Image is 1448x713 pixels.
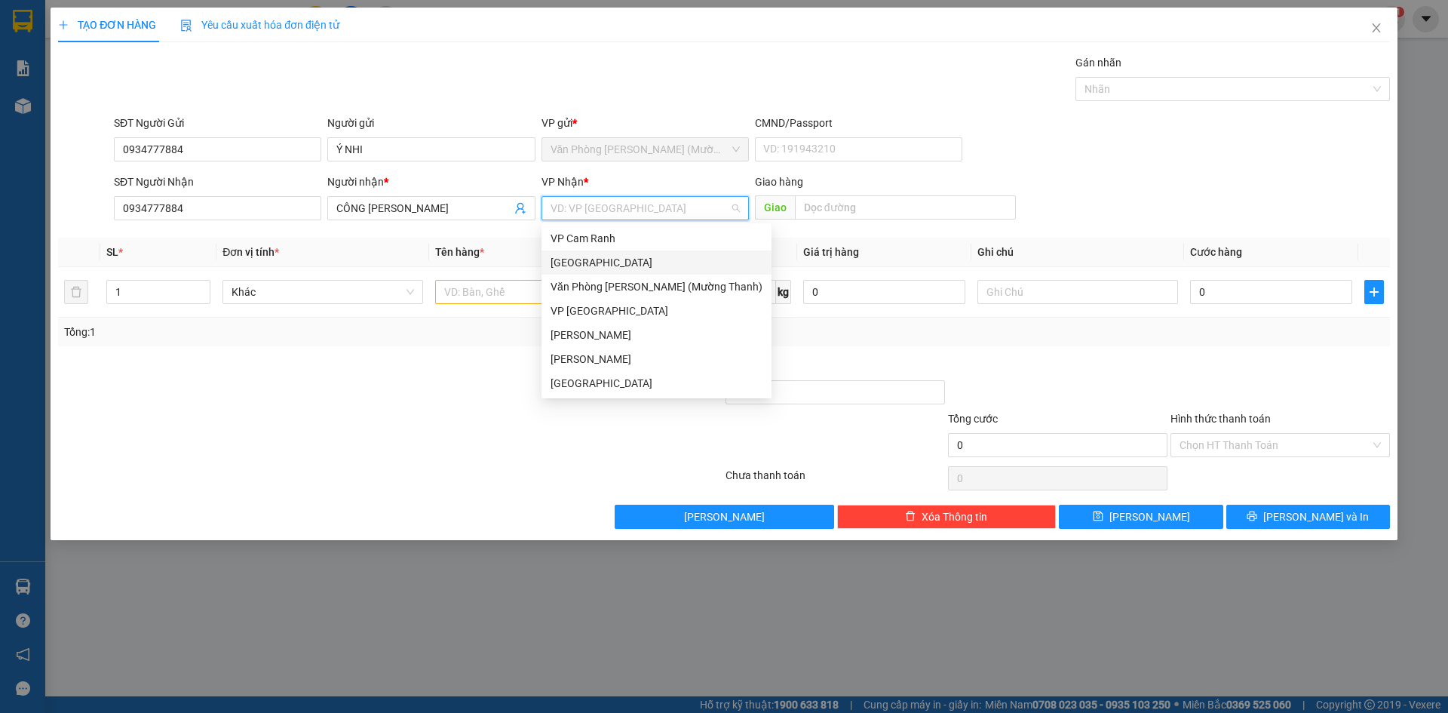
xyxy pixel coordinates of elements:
[232,281,414,303] span: Khác
[541,115,749,131] div: VP gửi
[948,413,998,425] span: Tổng cước
[1190,246,1242,258] span: Cước hàng
[114,174,321,190] div: SĐT Người Nhận
[541,176,584,188] span: VP Nhận
[1093,511,1103,523] span: save
[795,195,1016,220] input: Dọc đường
[327,174,535,190] div: Người nhận
[1263,509,1369,525] span: [PERSON_NAME] và In
[905,511,916,523] span: delete
[541,371,772,395] div: Nha Trang
[803,280,965,304] input: 0
[803,246,859,258] span: Giá trị hàng
[1075,57,1121,69] label: Gán nhãn
[1170,413,1271,425] label: Hình thức thanh toán
[837,505,1057,529] button: deleteXóa Thông tin
[180,19,339,31] span: Yêu cầu xuất hóa đơn điện tử
[1059,505,1223,529] button: save[PERSON_NAME]
[1365,286,1383,298] span: plus
[180,20,192,32] img: icon
[615,505,834,529] button: [PERSON_NAME]
[551,278,762,295] div: Văn Phòng [PERSON_NAME] (Mường Thanh)
[541,250,772,275] div: Đà Lạt
[514,202,526,214] span: user-add
[327,115,535,131] div: Người gửi
[58,20,69,30] span: plus
[551,351,762,367] div: [PERSON_NAME]
[541,299,772,323] div: VP Ninh Hòa
[971,238,1184,267] th: Ghi chú
[977,280,1178,304] input: Ghi Chú
[1370,22,1382,34] span: close
[922,509,987,525] span: Xóa Thông tin
[724,467,946,493] div: Chưa thanh toán
[551,254,762,271] div: [GEOGRAPHIC_DATA]
[551,327,762,343] div: [PERSON_NAME]
[541,347,772,371] div: Phạm Ngũ Lão
[541,226,772,250] div: VP Cam Ranh
[58,19,156,31] span: TẠO ĐƠN HÀNG
[1247,511,1257,523] span: printer
[114,115,321,131] div: SĐT Người Gửi
[684,509,765,525] span: [PERSON_NAME]
[551,230,762,247] div: VP Cam Ranh
[755,176,803,188] span: Giao hàng
[541,323,772,347] div: Lê Hồng Phong
[1226,505,1390,529] button: printer[PERSON_NAME] và In
[1355,8,1397,50] button: Close
[64,324,559,340] div: Tổng: 1
[1364,280,1384,304] button: plus
[222,246,279,258] span: Đơn vị tính
[541,275,772,299] div: Văn Phòng Trần Phú (Mường Thanh)
[776,280,791,304] span: kg
[435,246,484,258] span: Tên hàng
[755,115,962,131] div: CMND/Passport
[551,303,762,319] div: VP [GEOGRAPHIC_DATA]
[435,280,636,304] input: VD: Bàn, Ghế
[755,195,795,220] span: Giao
[106,246,118,258] span: SL
[551,375,762,392] div: [GEOGRAPHIC_DATA]
[1109,509,1190,525] span: [PERSON_NAME]
[64,280,88,304] button: delete
[551,138,740,161] span: Văn Phòng Trần Phú (Mường Thanh)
